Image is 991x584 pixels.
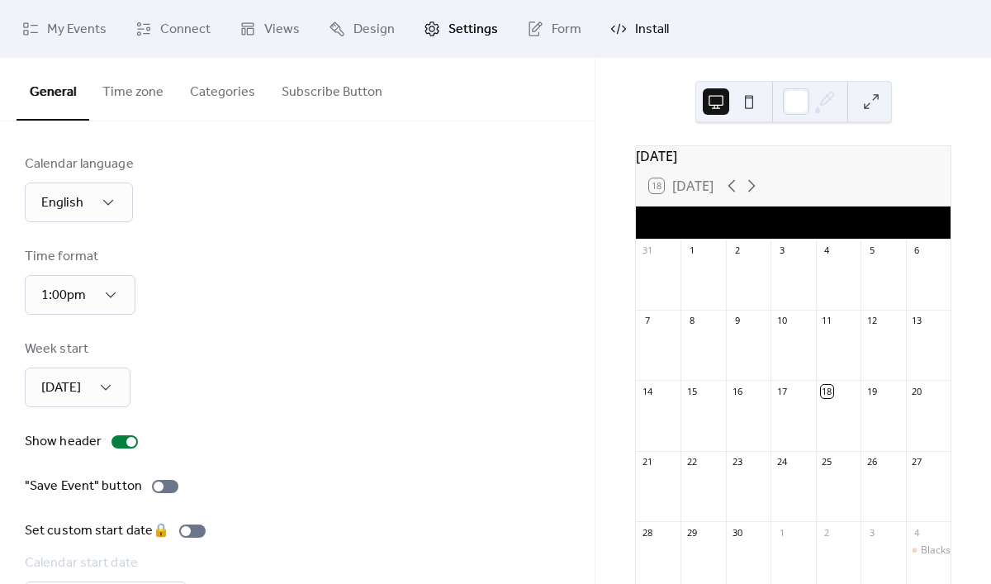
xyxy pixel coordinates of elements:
div: 1 [685,245,698,257]
div: Show header [25,432,102,452]
span: Install [635,20,669,40]
div: 9 [731,315,743,327]
a: Design [316,7,407,51]
div: [DATE] [636,146,951,166]
div: 10 [775,315,788,327]
div: 3 [775,245,788,257]
div: Tue [732,207,773,240]
span: Design [353,20,395,40]
span: English [41,190,83,216]
div: 11 [821,315,833,327]
button: General [17,58,89,121]
div: 24 [775,456,788,468]
div: 27 [911,456,923,468]
div: 21 [641,456,653,468]
div: 25 [821,456,833,468]
span: 1:00pm [41,283,86,308]
div: 12 [865,315,878,327]
a: Views [227,7,312,51]
div: Wed [773,207,814,240]
div: 8 [685,315,698,327]
span: [DATE] [41,375,81,401]
span: Settings [448,20,498,40]
div: 7 [641,315,653,327]
div: 23 [731,456,743,468]
a: Connect [123,7,223,51]
a: Settings [411,7,510,51]
div: 4 [911,526,923,539]
div: 20 [911,385,923,397]
div: Thu [813,207,855,240]
div: 16 [731,385,743,397]
div: 5 [865,245,878,257]
span: Views [264,20,300,40]
div: 30 [731,526,743,539]
div: 14 [641,385,653,397]
button: Time zone [89,58,177,119]
div: Blacksmithing Class - Public [906,544,951,558]
a: My Events [10,7,119,51]
div: 31 [641,245,653,257]
div: 3 [865,526,878,539]
div: Sat [896,207,937,240]
div: 4 [821,245,833,257]
button: Categories [177,58,268,119]
div: Sun [649,207,690,240]
div: "Save Event" button [25,477,142,496]
div: 15 [685,385,698,397]
div: 26 [865,456,878,468]
div: 2 [821,526,833,539]
div: 17 [775,385,788,397]
a: Install [598,7,681,51]
div: 13 [911,315,923,327]
a: Form [514,7,594,51]
div: 29 [685,526,698,539]
span: Form [552,20,581,40]
div: 2 [731,245,743,257]
div: 22 [685,456,698,468]
div: Fri [855,207,896,240]
div: 1 [775,526,788,539]
div: Time format [25,247,132,267]
span: Connect [160,20,211,40]
div: 6 [911,245,923,257]
div: Week start [25,339,127,359]
div: 19 [865,385,878,397]
div: Calendar language [25,154,134,174]
div: Mon [690,207,732,240]
button: Subscribe Button [268,58,396,119]
div: 18 [821,385,833,397]
span: My Events [47,20,107,40]
div: 28 [641,526,653,539]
